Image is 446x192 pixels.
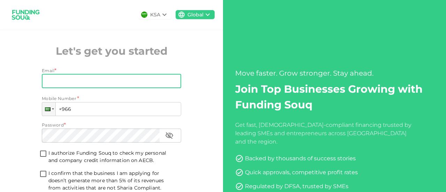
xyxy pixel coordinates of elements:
div: Regulated by DFSA, trusted by SMEs [245,182,348,191]
img: logo [8,6,43,24]
span: Mobile Number [42,95,76,102]
div: KSA [150,11,160,18]
div: Backed by thousands of success stories [245,154,356,163]
span: Email [42,68,54,73]
span: Password [42,122,64,128]
div: Saudi Arabia: + 966 [42,102,55,116]
span: shariahTandCAccepted [38,170,48,179]
div: Quick approvals, competitive profit rates [245,168,358,177]
input: 1 (702) 123-4567 [42,102,181,116]
img: flag-sa.b9a346574cdc8950dd34b50780441f57.svg [141,11,147,18]
h2: Join Top Businesses Growing with Funding Souq [235,81,434,113]
div: Get fast, [DEMOGRAPHIC_DATA]-compliant financing trusted by leading SMEs and entrepreneurs across... [235,121,414,146]
span: I authorize Funding Souq to check my personal and company credit information on AECB. [48,150,166,163]
input: password [42,129,160,143]
span: termsConditionsForInvestmentsAccepted [38,149,48,159]
div: Global [187,11,203,18]
span: I confirm that the business I am applying for doesn’t generate more than 5% of its revenues from ... [48,170,176,192]
h2: Let's get you started [42,43,181,59]
input: email [42,74,174,88]
div: Move faster. Grow stronger. Stay ahead. [235,68,434,78]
